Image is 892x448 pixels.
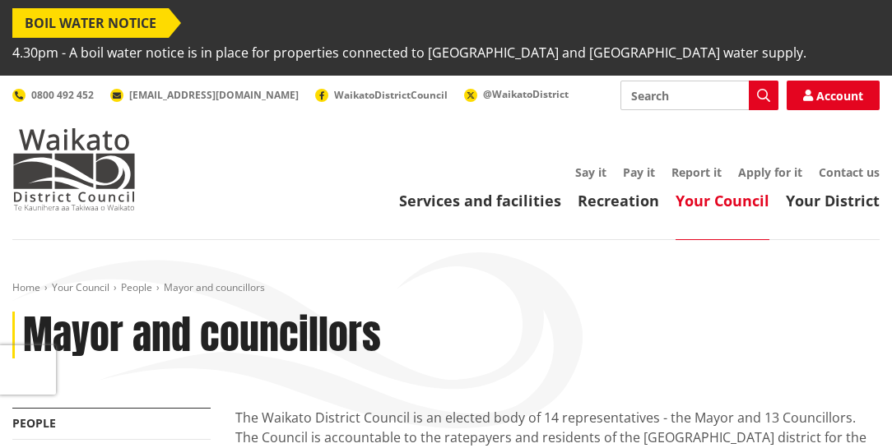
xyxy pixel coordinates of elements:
nav: breadcrumb [12,281,880,295]
span: Mayor and councillors [164,280,265,294]
span: 0800 492 452 [31,88,94,102]
a: Services and facilities [399,191,561,210]
span: @WaikatoDistrict [483,87,569,101]
a: Report it [671,164,722,180]
h1: Mayor and councillors [23,312,381,359]
a: Say it [575,164,606,180]
a: Home [12,280,40,294]
input: Search input [620,81,778,110]
span: WaikatoDistrictCouncil [334,88,448,102]
span: BOIL WATER NOTICE [12,8,169,38]
a: People [12,415,56,431]
img: Waikato District Council - Te Kaunihera aa Takiwaa o Waikato [12,128,136,210]
a: @WaikatoDistrict [464,87,569,101]
a: Your District [786,191,880,210]
a: Contact us [819,164,880,180]
a: Apply for it [738,164,802,180]
a: WaikatoDistrictCouncil [315,88,448,102]
a: Your Council [676,191,769,210]
a: [EMAIL_ADDRESS][DOMAIN_NAME] [110,88,299,102]
span: 4.30pm - A boil water notice is in place for properties connected to [GEOGRAPHIC_DATA] and [GEOGR... [12,38,806,67]
a: People [121,280,152,294]
a: Recreation [578,191,659,210]
span: [EMAIL_ADDRESS][DOMAIN_NAME] [129,88,299,102]
a: Your Council [52,280,109,294]
a: Pay it [623,164,655,180]
a: 0800 492 452 [12,88,94,102]
a: Account [787,81,880,110]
